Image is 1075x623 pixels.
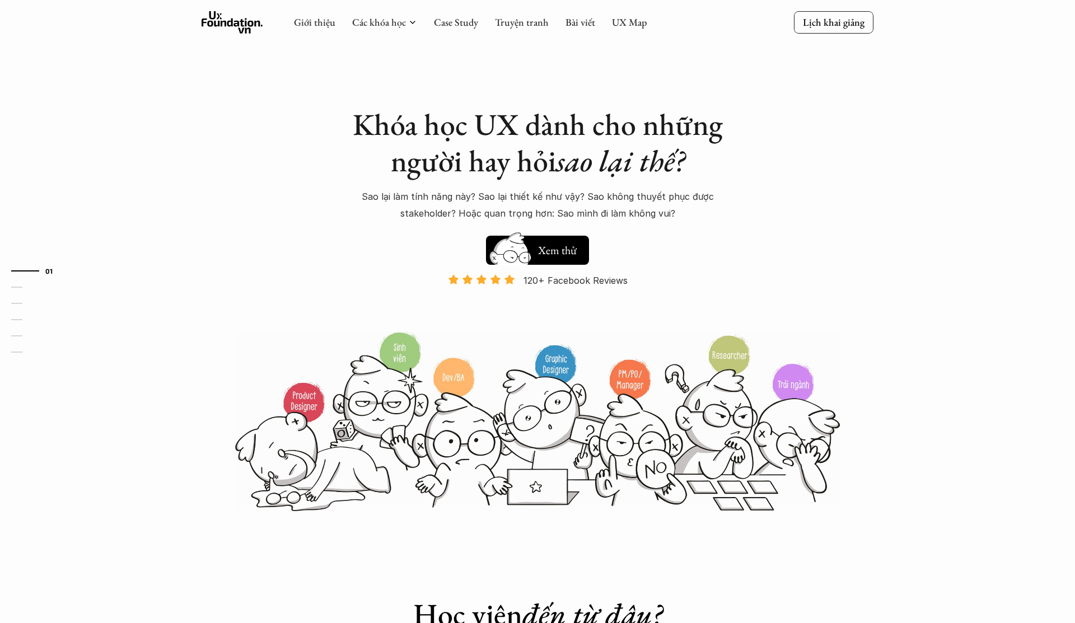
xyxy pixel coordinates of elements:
em: sao lại thế? [556,141,685,180]
a: Bài viết [565,16,595,29]
a: UX Map [612,16,647,29]
a: Xem thử [486,230,589,265]
h5: Xem thử [536,242,578,258]
a: Truyện tranh [495,16,549,29]
a: Case Study [434,16,478,29]
p: Lịch khai giảng [803,16,864,29]
a: 120+ Facebook Reviews [438,274,637,330]
a: 01 [11,264,64,278]
a: Lịch khai giảng [794,11,873,33]
strong: 01 [45,267,53,275]
h1: Khóa học UX dành cho những người hay hỏi [342,106,733,179]
a: Giới thiệu [294,16,335,29]
p: Sao lại làm tính năng này? Sao lại thiết kế như vậy? Sao không thuyết phục được stakeholder? Hoặc... [342,188,733,222]
p: 120+ Facebook Reviews [524,272,628,289]
a: Các khóa học [352,16,406,29]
